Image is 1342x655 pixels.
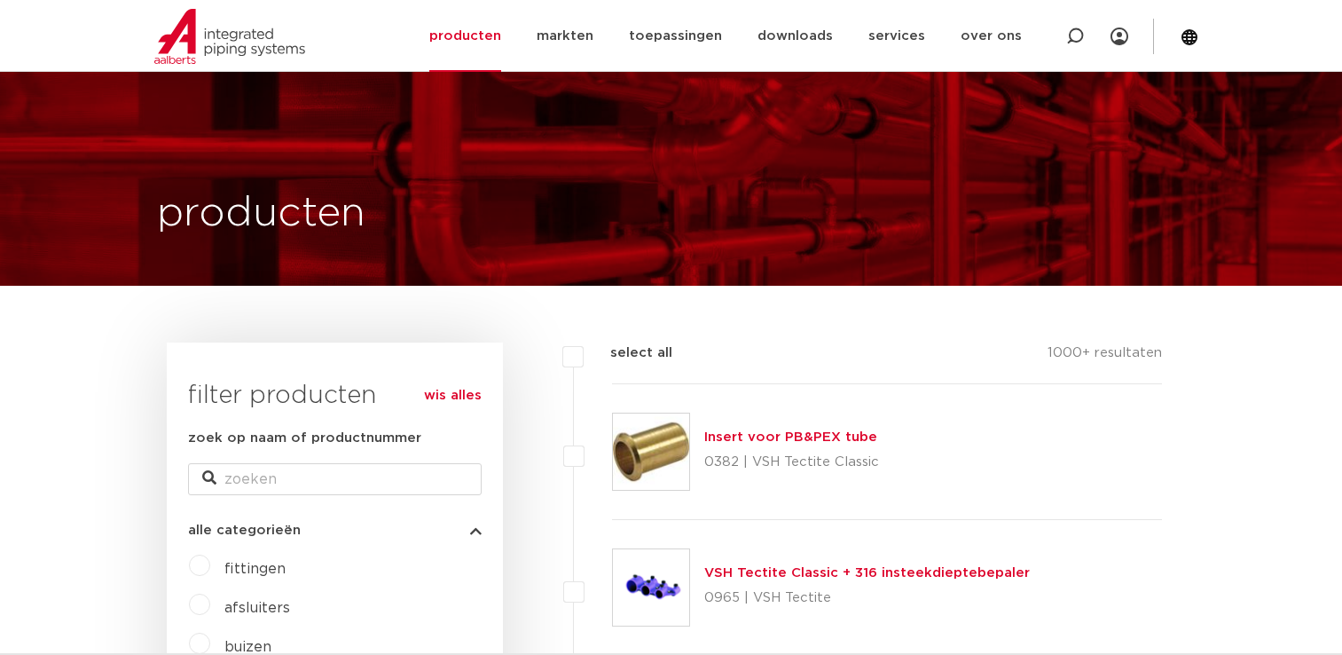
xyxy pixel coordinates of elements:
p: 0382 | VSH Tectite Classic [704,448,879,477]
input: zoeken [188,463,482,495]
a: Insert voor PB&PEX tube [704,430,877,444]
h3: filter producten [188,378,482,414]
a: VSH Tectite Classic + 316 insteekdieptebepaler [704,566,1030,580]
span: alle categorieën [188,524,301,537]
a: afsluiters [224,601,290,615]
a: buizen [224,640,271,654]
a: fittingen [224,562,286,576]
h1: producten [157,185,365,242]
img: Thumbnail for VSH Tectite Classic + 316 insteekdieptebepaler [613,549,689,626]
label: zoek op naam of productnummer [188,428,421,449]
label: select all [584,343,672,364]
a: wis alles [424,385,482,406]
button: alle categorieën [188,524,482,537]
p: 0965 | VSH Tectite [704,584,1030,612]
img: Thumbnail for Insert voor PB&PEX tube [613,414,689,490]
p: 1000+ resultaten [1048,343,1162,370]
